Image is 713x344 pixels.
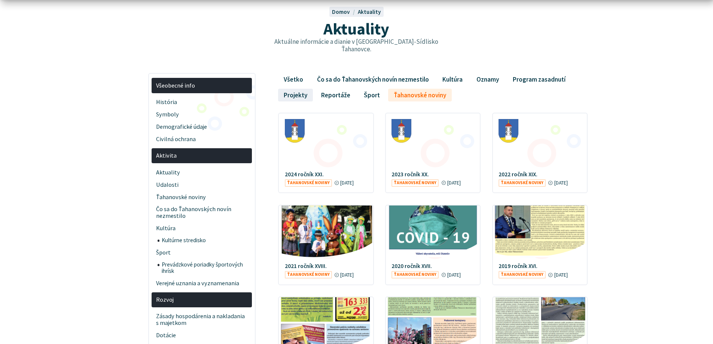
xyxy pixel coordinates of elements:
h4: 2023 ročník XX. [391,171,474,178]
h4: 2020 ročník XVII. [391,263,474,270]
a: Udalosti [152,179,252,191]
a: 2022 ročník XIX. Ťahanovské noviny [DATE] [493,113,587,192]
a: Civilná ochrana [152,133,252,145]
a: Šport [152,246,252,259]
span: [DATE] [554,272,568,278]
a: Ťahanovské noviny [388,89,451,101]
a: História [152,96,252,108]
span: Ťahanovské noviny [285,179,332,187]
a: Zásady hospodárenia a nakladania s majetkom [152,310,252,329]
span: Dotácie [156,329,248,341]
span: Všeobecné info [156,79,248,92]
a: Aktuality [358,8,381,15]
span: [DATE] [447,180,461,186]
span: Ťahanovské noviny [499,179,546,187]
a: Prevádzkové poriadky športových ihrísk [158,259,252,277]
a: Kultúra [437,73,468,86]
span: Čo sa do Ťahanovských novín nezmestilo [156,203,248,222]
span: [DATE] [554,180,568,186]
span: Zásady hospodárenia a nakladania s majetkom [156,310,248,329]
a: Ťahanovské noviny [152,191,252,203]
a: Symboly [152,108,252,121]
a: 2020 ročník XVII. Ťahanovské noviny [DATE] [386,206,480,284]
span: Ťahanovské noviny [391,271,439,279]
a: 2021 ročník XVIII. Ťahanovské noviny [DATE] [279,206,373,284]
p: Aktuálne informácie a dianie v [GEOGRAPHIC_DATA]-Sídlisko Ťahanovce. [271,38,442,53]
span: Symboly [156,108,248,121]
span: Aktivita [156,150,248,162]
a: Všetko [278,73,308,86]
h4: 2021 ročník XVIII. [285,263,368,270]
a: Projekty [278,89,313,101]
span: Šport [156,246,248,259]
span: Demografické údaje [156,121,248,133]
h4: 2019 ročník XVI. [499,263,581,270]
a: Šport [359,89,386,101]
span: Kultúrne stredisko [162,235,248,247]
span: Domov [332,8,350,15]
a: Čo sa do Ťahanovských novín nezmestilo [152,203,252,222]
span: Aktuality [156,166,248,179]
span: Verejné uznania a vyznamenania [156,277,248,289]
a: Aktivita [152,148,252,164]
span: Aktuality [323,18,389,39]
a: Domov [332,8,357,15]
a: 2024 ročník XXI. Ťahanovské noviny [DATE] [279,113,373,192]
a: Čo sa do Ťahanovských novín nezmestilo [311,73,434,86]
a: Rozvoj [152,292,252,308]
h4: 2022 ročník XIX. [499,171,581,178]
span: Civilná ochrana [156,133,248,145]
span: História [156,96,248,108]
a: Demografické údaje [152,121,252,133]
h4: 2024 ročník XXI. [285,171,368,178]
a: 2023 ročník XX. Ťahanovské noviny [DATE] [386,113,480,192]
a: Dotácie [152,329,252,341]
a: Všeobecné info [152,78,252,93]
span: [DATE] [340,180,354,186]
span: Ťahanovské noviny [391,179,439,187]
span: Ťahanovské noviny [156,191,248,203]
a: Aktuality [152,166,252,179]
span: [DATE] [447,272,461,278]
span: Prevádzkové poriadky športových ihrísk [162,259,248,277]
span: Ťahanovské noviny [499,271,546,279]
span: Ťahanovské noviny [285,271,332,279]
a: Kultúrne stredisko [158,235,252,247]
a: Kultúra [152,222,252,235]
span: Udalosti [156,179,248,191]
span: Kultúra [156,222,248,235]
a: Program zasadnutí [507,73,571,86]
a: Verejné uznania a vyznamenania [152,277,252,289]
a: Reportáže [316,89,356,101]
a: Oznamy [471,73,504,86]
span: Rozvoj [156,293,248,306]
span: [DATE] [340,272,354,278]
a: 2019 ročník XVI. Ťahanovské noviny [DATE] [493,206,587,284]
